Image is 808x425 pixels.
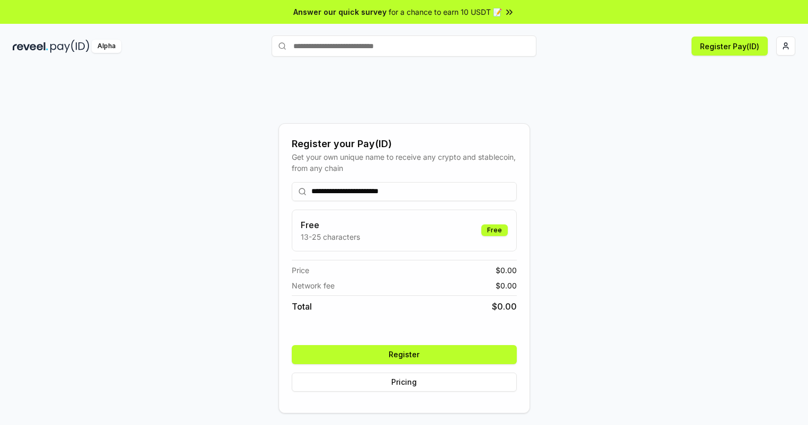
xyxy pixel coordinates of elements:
[292,373,517,392] button: Pricing
[692,37,768,56] button: Register Pay(ID)
[292,300,312,313] span: Total
[481,224,508,236] div: Free
[292,345,517,364] button: Register
[92,40,121,53] div: Alpha
[293,6,387,17] span: Answer our quick survey
[496,265,517,276] span: $ 0.00
[292,265,309,276] span: Price
[292,151,517,174] div: Get your own unique name to receive any crypto and stablecoin, from any chain
[50,40,89,53] img: pay_id
[492,300,517,313] span: $ 0.00
[496,280,517,291] span: $ 0.00
[301,231,360,242] p: 13-25 characters
[292,280,335,291] span: Network fee
[301,219,360,231] h3: Free
[389,6,502,17] span: for a chance to earn 10 USDT 📝
[13,40,48,53] img: reveel_dark
[292,137,517,151] div: Register your Pay(ID)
